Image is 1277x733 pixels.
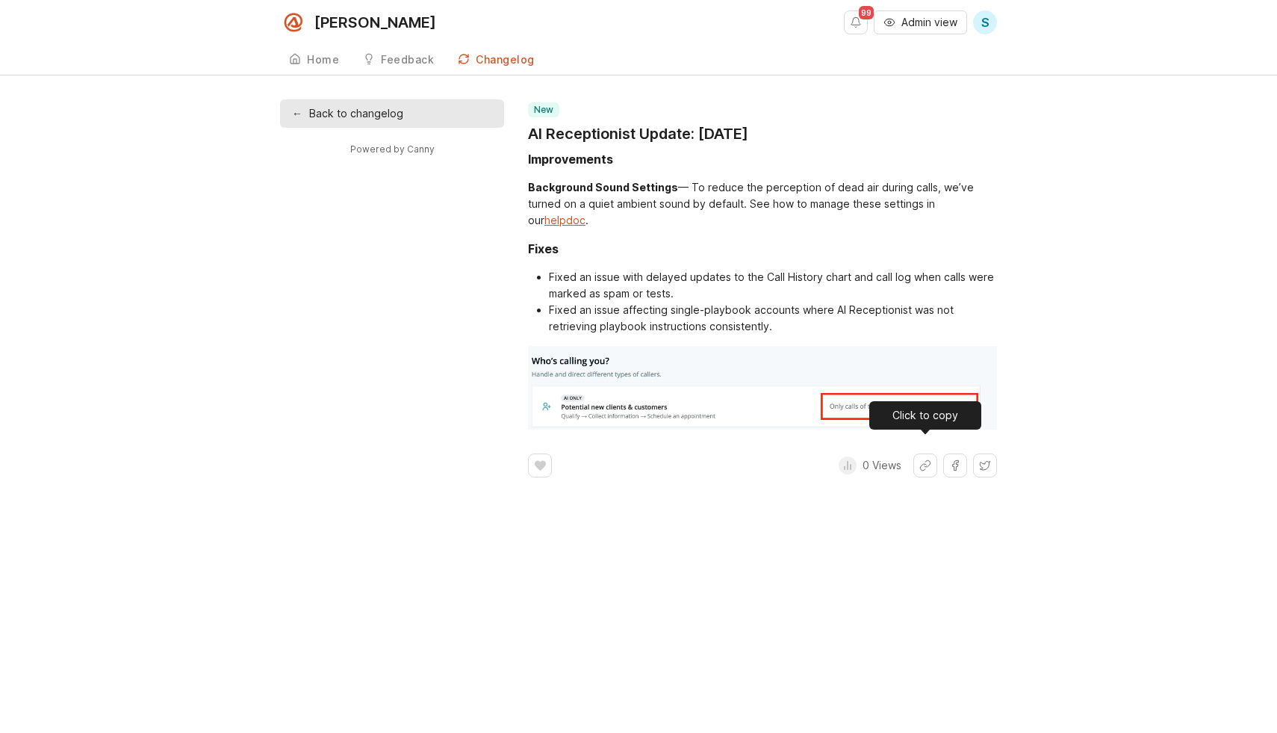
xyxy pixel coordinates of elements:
[528,346,997,430] img: Image 9-11-25 at 3
[307,55,339,65] div: Home
[874,10,967,34] button: Admin view
[844,10,868,34] button: Notifications
[981,13,989,31] span: S
[528,179,997,229] div: — To reduce the perception of dead air during calls, we’ve turned on a quiet ambient sound by def...
[549,269,997,302] li: Fixed an issue with delayed updates to the Call History chart and call log when calls were marked...
[354,45,443,75] a: Feedback
[528,240,559,258] div: Fixes
[449,45,544,75] a: Changelog
[863,458,901,473] p: 0 Views
[280,45,348,75] a: Home
[528,181,678,194] div: Background Sound Settings
[280,9,307,36] img: Smith.ai logo
[476,55,535,65] div: Changelog
[348,140,437,158] a: Powered by Canny
[314,15,436,30] div: [PERSON_NAME]
[280,99,504,128] a: ←Back to changelog
[913,454,937,477] button: Share link
[528,150,613,168] div: Improvements
[534,104,553,116] p: new
[973,454,997,477] button: Share on X
[901,15,957,30] span: Admin view
[973,10,997,34] button: S
[943,454,967,477] button: Share on Facebook
[549,302,997,335] li: Fixed an issue affecting single-playbook accounts where AI Receptionist was not retrieving playbo...
[859,6,874,19] span: 99
[292,105,302,122] div: ←
[869,401,981,430] div: Click to copy
[544,214,585,226] a: helpdoc
[381,55,434,65] div: Feedback
[528,123,748,144] a: AI Receptionist Update: [DATE]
